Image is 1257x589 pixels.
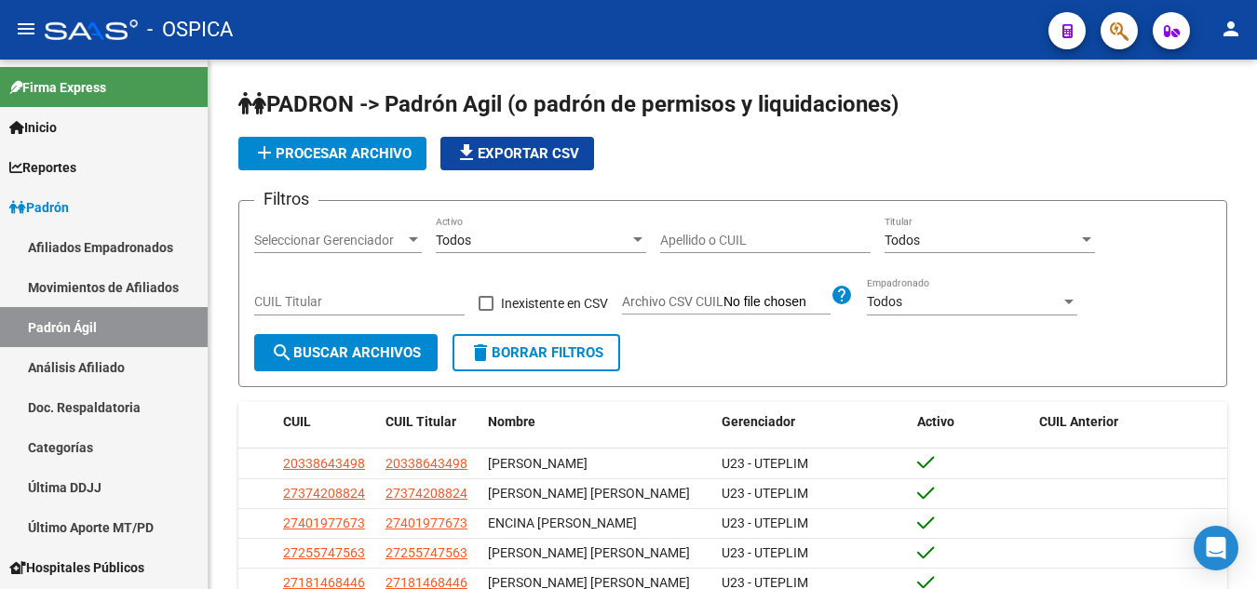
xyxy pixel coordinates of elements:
[910,402,1032,442] datatable-header-cell: Activo
[917,414,954,429] span: Activo
[469,344,603,361] span: Borrar Filtros
[1220,18,1242,40] mat-icon: person
[723,294,831,311] input: Archivo CSV CUIL
[283,456,365,471] span: 20338643498
[385,515,467,530] span: 27401977673
[271,344,421,361] span: Buscar Archivos
[722,515,808,530] span: U23 - UTEPLIM
[455,145,579,162] span: Exportar CSV
[867,294,902,309] span: Todos
[722,486,808,501] span: U23 - UTEPLIM
[488,414,535,429] span: Nombre
[253,141,276,164] mat-icon: add
[488,486,690,501] span: [PERSON_NAME] [PERSON_NAME]
[253,145,412,162] span: Procesar archivo
[9,77,106,98] span: Firma Express
[9,157,76,178] span: Reportes
[378,402,480,442] datatable-header-cell: CUIL Titular
[283,486,365,501] span: 27374208824
[9,557,144,578] span: Hospitales Públicos
[254,186,318,212] h3: Filtros
[1039,414,1118,429] span: CUIL Anterior
[9,197,69,218] span: Padrón
[488,545,690,560] span: [PERSON_NAME] [PERSON_NAME]
[283,515,365,530] span: 27401977673
[238,91,899,117] span: PADRON -> Padrón Agil (o padrón de permisos y liquidaciones)
[722,414,795,429] span: Gerenciador
[436,233,471,248] span: Todos
[283,545,365,560] span: 27255747563
[147,9,233,50] span: - OSPICA
[9,117,57,138] span: Inicio
[831,284,853,306] mat-icon: help
[488,515,637,530] span: ENCINA [PERSON_NAME]
[15,18,37,40] mat-icon: menu
[480,402,714,442] datatable-header-cell: Nombre
[722,545,808,560] span: U23 - UTEPLIM
[1194,526,1238,570] div: Open Intercom Messenger
[283,414,311,429] span: CUIL
[254,233,405,248] span: Seleccionar Gerenciador
[254,334,438,371] button: Buscar Archivos
[453,334,620,371] button: Borrar Filtros
[1032,402,1228,442] datatable-header-cell: CUIL Anterior
[271,341,293,364] mat-icon: search
[622,294,723,309] span: Archivo CSV CUIL
[714,402,911,442] datatable-header-cell: Gerenciador
[469,341,492,364] mat-icon: delete
[385,414,456,429] span: CUIL Titular
[488,456,588,471] span: [PERSON_NAME]
[238,137,426,170] button: Procesar archivo
[885,233,920,248] span: Todos
[455,141,478,164] mat-icon: file_download
[385,486,467,501] span: 27374208824
[501,292,608,315] span: Inexistente en CSV
[385,545,467,560] span: 27255747563
[722,456,808,471] span: U23 - UTEPLIM
[385,456,467,471] span: 20338643498
[440,137,594,170] button: Exportar CSV
[276,402,378,442] datatable-header-cell: CUIL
